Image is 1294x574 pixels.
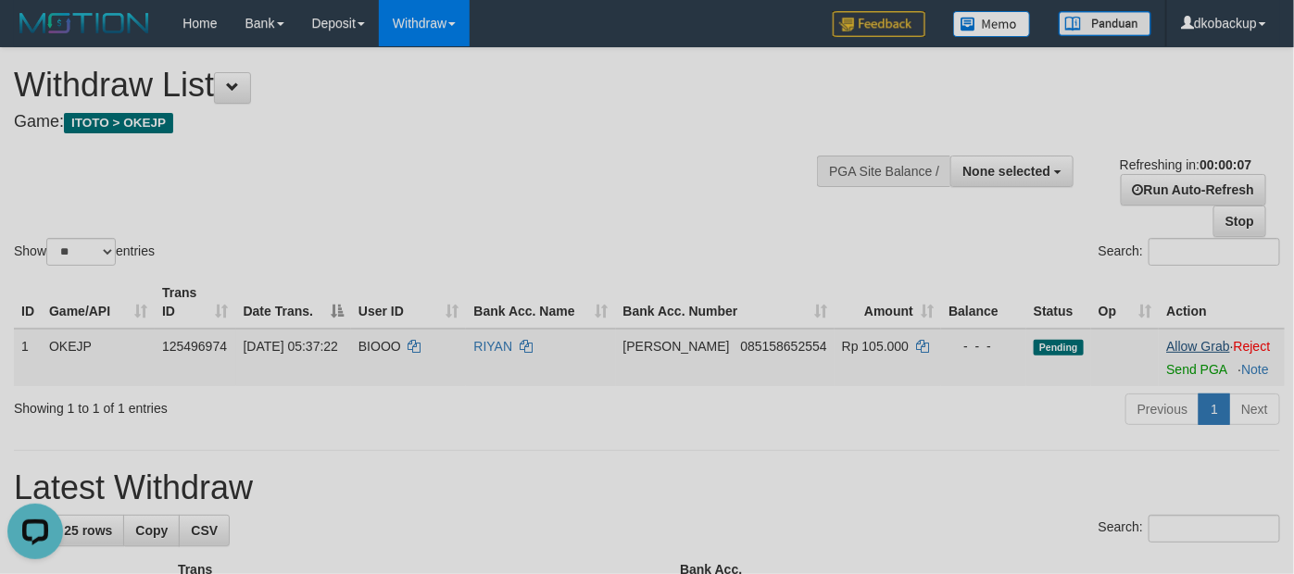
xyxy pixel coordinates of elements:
a: CSV [179,515,230,546]
th: Game/API: activate to sort column ascending [42,276,155,329]
span: 125496974 [162,339,227,354]
td: OKEJP [42,329,155,386]
img: Button%20Memo.svg [953,11,1031,37]
a: Reject [1234,339,1271,354]
th: ID [14,276,42,329]
a: Copy [123,515,180,546]
a: Send PGA [1166,362,1226,377]
a: Previous [1125,393,1200,425]
th: User ID: activate to sort column ascending [351,276,467,329]
input: Search: [1149,515,1280,543]
th: Date Trans.: activate to sort column descending [236,276,351,329]
a: Allow Grab [1166,339,1229,354]
h1: Latest Withdraw [14,469,1280,506]
th: Balance [941,276,1026,329]
input: Search: [1149,238,1280,266]
img: MOTION_logo.png [14,9,155,37]
strong: 00:00:07 [1200,157,1251,172]
span: Refreshing in: [1120,157,1251,172]
div: - - - [949,337,1019,356]
span: None selected [962,164,1050,179]
th: Trans ID: activate to sort column ascending [155,276,236,329]
span: [PERSON_NAME] [623,339,730,354]
span: Copy 085158652554 to clipboard [740,339,826,354]
a: RIYAN [473,339,512,354]
label: Search: [1099,238,1280,266]
td: 1 [14,329,42,386]
button: Open LiveChat chat widget [7,7,63,63]
span: [DATE] 05:37:22 [244,339,338,354]
img: panduan.png [1059,11,1151,36]
h4: Game: [14,113,844,131]
div: PGA Site Balance / [817,156,950,187]
button: None selected [950,156,1074,187]
a: Stop [1213,206,1266,237]
a: 1 [1199,393,1230,425]
label: Search: [1099,515,1280,543]
th: Op: activate to sort column ascending [1091,276,1160,329]
h1: Withdraw List [14,67,844,104]
label: Show entries [14,238,155,266]
div: Showing 1 to 1 of 1 entries [14,392,525,418]
select: Showentries [46,238,116,266]
span: ITOTO > OKEJP [64,113,173,133]
span: Pending [1034,340,1084,356]
a: Run Auto-Refresh [1121,174,1266,206]
td: · [1159,329,1285,386]
th: Amount: activate to sort column ascending [835,276,941,329]
span: Copy [135,523,168,538]
a: Note [1241,362,1269,377]
a: Next [1229,393,1280,425]
img: Feedback.jpg [833,11,925,37]
th: Status [1026,276,1091,329]
th: Bank Acc. Number: activate to sort column ascending [616,276,835,329]
span: Rp 105.000 [842,339,909,354]
th: Action [1159,276,1285,329]
span: · [1166,339,1233,354]
span: BIOOO [358,339,401,354]
span: CSV [191,523,218,538]
th: Bank Acc. Name: activate to sort column ascending [466,276,615,329]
